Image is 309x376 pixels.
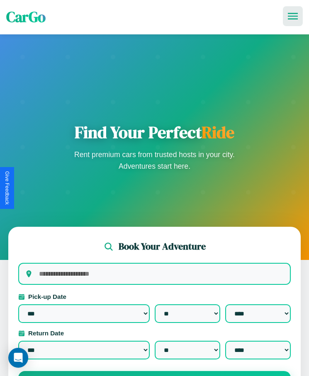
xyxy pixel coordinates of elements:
div: Give Feedback [4,171,10,205]
p: Rent premium cars from trusted hosts in your city. Adventures start here. [72,149,238,172]
h2: Book Your Adventure [119,240,206,253]
label: Return Date [18,330,291,337]
span: Ride [202,121,234,143]
div: Open Intercom Messenger [8,348,28,368]
label: Pick-up Date [18,293,291,300]
span: CarGo [6,7,46,27]
h1: Find Your Perfect [72,122,238,142]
